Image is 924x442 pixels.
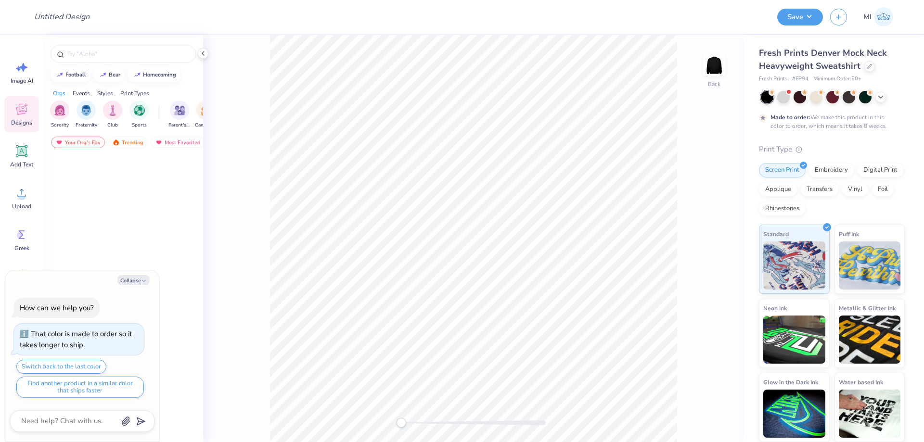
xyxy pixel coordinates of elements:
[770,113,889,130] div: We make this product in this color to order, which means it takes 8 weeks.
[808,163,854,177] div: Embroidery
[813,75,861,83] span: Minimum Order: 50 +
[26,7,97,26] input: Untitled Design
[759,144,905,155] div: Print Type
[705,56,724,75] img: Back
[168,101,191,129] button: filter button
[195,101,217,129] button: filter button
[133,72,141,78] img: trend_line.gif
[759,182,797,197] div: Applique
[128,68,180,82] button: homecoming
[155,139,163,146] img: most_fav.gif
[839,229,859,239] span: Puff Ink
[16,360,106,374] button: Switch back to the last color
[759,202,806,216] div: Rhinestones
[51,68,90,82] button: football
[65,72,86,77] div: football
[11,77,33,85] span: Image AI
[50,101,69,129] div: filter for Sorority
[874,7,893,26] img: Mark Isaac
[109,72,120,77] div: bear
[107,105,118,116] img: Club Image
[81,105,91,116] img: Fraternity Image
[839,377,883,387] span: Water based Ink
[168,101,191,129] div: filter for Parent's Weekend
[759,47,887,72] span: Fresh Prints Denver Mock Neck Heavyweight Sweatshirt
[66,49,190,59] input: Try "Alpha"
[76,101,97,129] div: filter for Fraternity
[20,303,94,313] div: How can we help you?
[872,182,894,197] div: Foil
[94,68,125,82] button: bear
[117,275,150,285] button: Collapse
[800,182,839,197] div: Transfers
[763,377,818,387] span: Glow in the Dark Ink
[107,122,118,129] span: Club
[51,137,105,148] div: Your Org's Fav
[50,101,69,129] button: filter button
[134,105,145,116] img: Sports Image
[129,101,149,129] div: filter for Sports
[14,244,29,252] span: Greek
[763,229,789,239] span: Standard
[174,105,185,116] img: Parent's Weekend Image
[777,9,823,25] button: Save
[76,101,97,129] button: filter button
[842,182,869,197] div: Vinyl
[195,122,217,129] span: Game Day
[763,241,825,290] img: Standard
[151,137,205,148] div: Most Favorited
[763,303,787,313] span: Neon Ink
[120,89,149,98] div: Print Types
[763,390,825,438] img: Glow in the Dark Ink
[51,122,69,129] span: Sorority
[20,329,132,350] div: That color is made to order so it takes longer to ship.
[16,377,144,398] button: Find another product in a similar color that ships faster
[759,163,806,177] div: Screen Print
[76,122,97,129] span: Fraternity
[143,72,176,77] div: homecoming
[99,72,107,78] img: trend_line.gif
[839,390,901,438] img: Water based Ink
[108,137,148,148] div: Trending
[859,7,898,26] a: MI
[397,418,406,428] div: Accessibility label
[12,202,31,210] span: Upload
[839,303,896,313] span: Metallic & Glitter Ink
[168,122,191,129] span: Parent's Weekend
[763,316,825,364] img: Neon Ink
[53,89,65,98] div: Orgs
[56,72,64,78] img: trend_line.gif
[11,119,32,126] span: Designs
[708,80,720,88] div: Back
[132,122,147,129] span: Sports
[857,163,904,177] div: Digital Print
[103,101,122,129] button: filter button
[103,101,122,129] div: filter for Club
[129,101,149,129] button: filter button
[863,12,872,23] span: MI
[54,105,65,116] img: Sorority Image
[759,75,787,83] span: Fresh Prints
[195,101,217,129] div: filter for Game Day
[792,75,808,83] span: # FP94
[770,114,810,121] strong: Made to order:
[97,89,113,98] div: Styles
[112,139,120,146] img: trending.gif
[10,161,33,168] span: Add Text
[55,139,63,146] img: most_fav.gif
[73,89,90,98] div: Events
[201,105,212,116] img: Game Day Image
[839,241,901,290] img: Puff Ink
[839,316,901,364] img: Metallic & Glitter Ink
